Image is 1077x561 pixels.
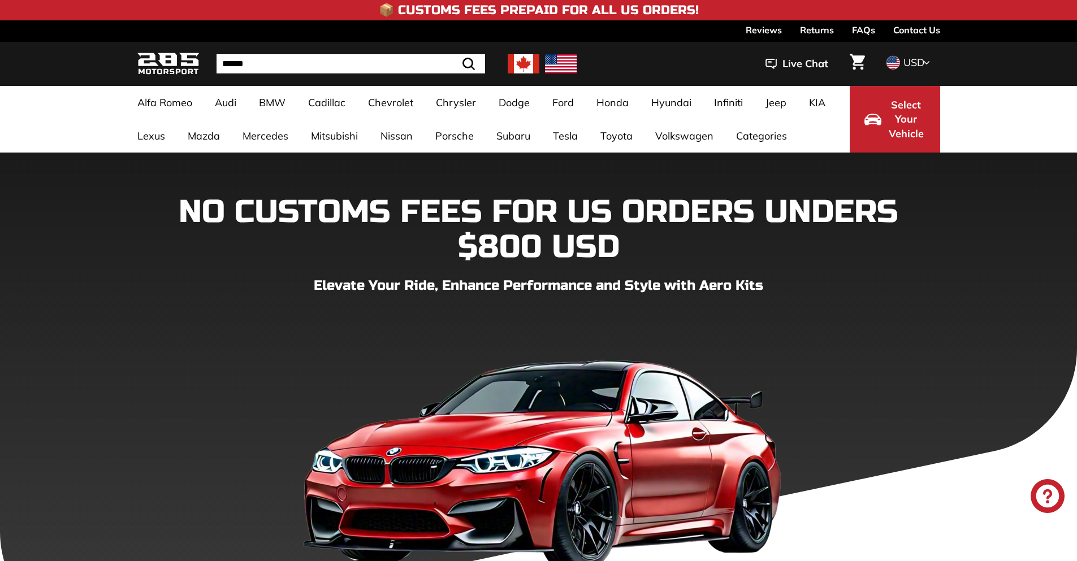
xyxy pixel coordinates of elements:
a: Chrysler [425,86,487,119]
a: Cart [843,45,872,83]
a: Infiniti [703,86,754,119]
a: Honda [585,86,640,119]
span: USD [903,56,924,69]
a: FAQs [852,20,875,40]
button: Select Your Vehicle [850,86,940,153]
a: Chevrolet [357,86,425,119]
inbox-online-store-chat: Shopify online store chat [1027,479,1068,516]
a: Mitsubishi [300,119,369,153]
a: Subaru [485,119,542,153]
img: Logo_285_Motorsport_areodynamics_components [137,51,200,77]
a: Mazda [176,119,231,153]
p: Elevate Your Ride, Enhance Performance and Style with Aero Kits [137,276,940,296]
h1: NO CUSTOMS FEES FOR US ORDERS UNDERS $800 USD [137,195,940,264]
a: Cadillac [297,86,357,119]
a: Alfa Romeo [126,86,204,119]
a: Reviews [746,20,782,40]
a: Toyota [589,119,644,153]
a: Audi [204,86,248,119]
a: Dodge [487,86,541,119]
a: Contact Us [893,20,940,40]
a: Returns [800,20,834,40]
a: Jeep [754,86,798,119]
a: Lexus [126,119,176,153]
a: Volkswagen [644,119,725,153]
a: Mercedes [231,119,300,153]
button: Live Chat [751,50,843,78]
a: Nissan [369,119,424,153]
a: BMW [248,86,297,119]
a: Ford [541,86,585,119]
h4: 📦 Customs Fees Prepaid for All US Orders! [379,3,699,17]
a: Tesla [542,119,589,153]
a: Porsche [424,119,485,153]
span: Select Your Vehicle [887,98,925,141]
a: KIA [798,86,837,119]
a: Hyundai [640,86,703,119]
span: Live Chat [782,56,828,71]
input: Search [217,54,485,73]
a: Categories [725,119,798,153]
